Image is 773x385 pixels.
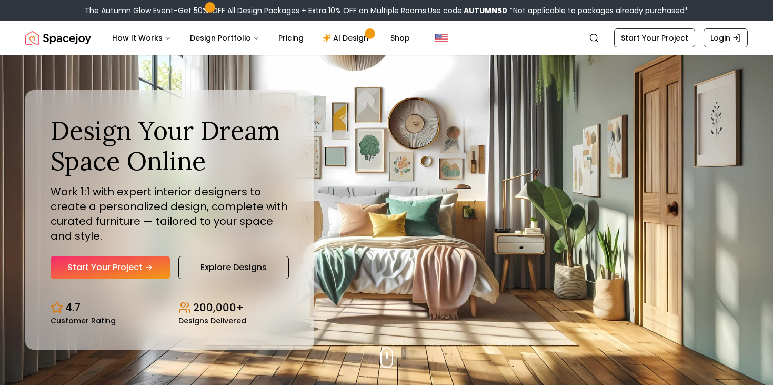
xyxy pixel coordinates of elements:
[51,115,289,176] h1: Design Your Dream Space Online
[25,21,748,55] nav: Global
[51,317,116,324] small: Customer Rating
[314,27,380,48] a: AI Design
[85,5,688,16] div: The Autumn Glow Event-Get 50% OFF All Design Packages + Extra 10% OFF on Multiple Rooms.
[182,27,268,48] button: Design Portfolio
[25,27,91,48] a: Spacejoy
[382,27,418,48] a: Shop
[104,27,418,48] nav: Main
[464,5,507,16] b: AUTUMN50
[178,317,246,324] small: Designs Delivered
[65,300,81,315] p: 4.7
[51,256,170,279] a: Start Your Project
[614,28,695,47] a: Start Your Project
[51,184,289,243] p: Work 1:1 with expert interior designers to create a personalized design, complete with curated fu...
[435,32,448,44] img: United States
[178,256,289,279] a: Explore Designs
[507,5,688,16] span: *Not applicable to packages already purchased*
[270,27,312,48] a: Pricing
[25,27,91,48] img: Spacejoy Logo
[51,292,289,324] div: Design stats
[104,27,179,48] button: How It Works
[193,300,244,315] p: 200,000+
[428,5,507,16] span: Use code:
[704,28,748,47] a: Login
